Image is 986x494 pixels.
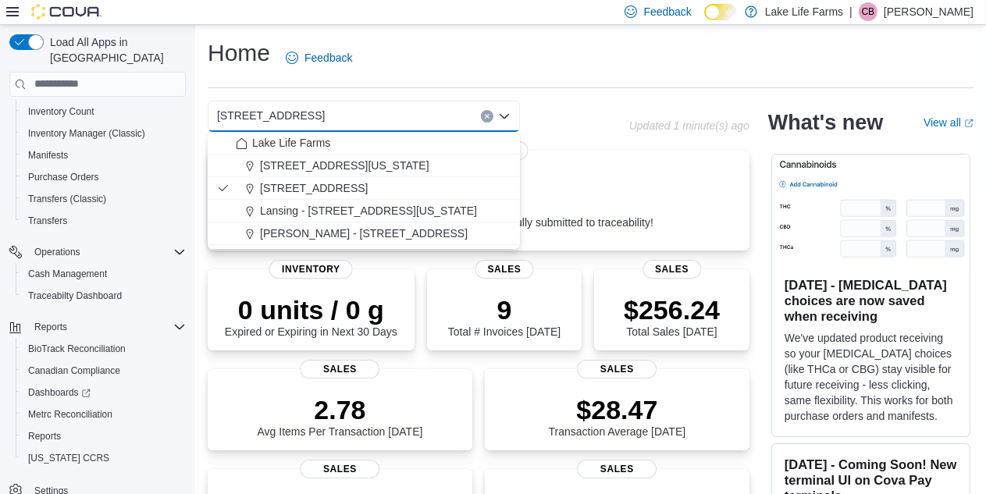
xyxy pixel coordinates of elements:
[22,339,186,358] span: BioTrack Reconciliation
[16,285,192,307] button: Traceabilty Dashboard
[22,146,74,165] a: Manifests
[16,360,192,382] button: Canadian Compliance
[28,127,145,140] span: Inventory Manager (Classic)
[252,135,330,151] span: Lake Life Farms
[22,211,186,230] span: Transfers
[785,330,957,424] p: We've updated product receiving so your [MEDICAL_DATA] choices (like THCa or CBG) stay visible fo...
[16,382,192,403] a: Dashboards
[225,294,397,325] p: 0 units / 0 g
[624,294,720,338] div: Total Sales [DATE]
[643,4,691,20] span: Feedback
[22,124,151,143] a: Inventory Manager (Classic)
[3,316,192,338] button: Reports
[22,427,186,446] span: Reports
[260,158,429,173] span: [STREET_ADDRESS][US_STATE]
[22,265,113,283] a: Cash Management
[16,166,192,188] button: Purchase Orders
[258,394,423,425] p: 2.78
[28,193,106,205] span: Transfers (Classic)
[765,2,843,21] p: Lake Life Farms
[448,294,561,325] p: 9
[22,211,73,230] a: Transfers
[22,361,126,380] a: Canadian Compliance
[16,144,192,166] button: Manifests
[28,318,186,336] span: Reports
[16,210,192,232] button: Transfers
[208,155,520,177] button: [STREET_ADDRESS][US_STATE]
[28,171,99,183] span: Purchase Orders
[22,190,186,208] span: Transfers (Classic)
[208,132,520,245] div: Choose from the following options
[22,449,116,467] a: [US_STATE] CCRS
[624,294,720,325] p: $256.24
[481,110,493,123] button: Clear input
[578,360,657,378] span: Sales
[28,430,61,442] span: Reports
[397,185,653,216] p: 0
[884,2,974,21] p: [PERSON_NAME]
[208,177,520,200] button: [STREET_ADDRESS]
[44,34,186,66] span: Load All Apps in [GEOGRAPHIC_DATA]
[629,119,749,132] p: Updated 1 minute(s) ago
[549,394,686,438] div: Transaction Average [DATE]
[3,241,192,263] button: Operations
[498,110,511,123] button: Close list of options
[301,460,380,478] span: Sales
[22,383,97,402] a: Dashboards
[34,246,80,258] span: Operations
[22,405,186,424] span: Metrc Reconciliation
[16,338,192,360] button: BioTrack Reconciliation
[260,180,368,196] span: [STREET_ADDRESS]
[16,403,192,425] button: Metrc Reconciliation
[28,243,87,261] button: Operations
[260,203,477,219] span: Lansing - [STREET_ADDRESS][US_STATE]
[22,449,186,467] span: Washington CCRS
[16,263,192,285] button: Cash Management
[22,286,128,305] a: Traceabilty Dashboard
[225,294,397,338] div: Expired or Expiring in Next 30 Days
[260,226,468,241] span: [PERSON_NAME] - [STREET_ADDRESS]
[269,260,353,279] span: Inventory
[22,265,186,283] span: Cash Management
[22,383,186,402] span: Dashboards
[849,2,853,21] p: |
[16,447,192,469] button: [US_STATE] CCRS
[304,50,352,66] span: Feedback
[643,260,701,279] span: Sales
[22,146,186,165] span: Manifests
[217,106,325,125] span: [STREET_ADDRESS]
[208,37,270,69] h1: Home
[28,290,122,302] span: Traceabilty Dashboard
[31,4,101,20] img: Cova
[859,2,877,21] div: Charlena Berry
[785,277,957,324] h3: [DATE] - [MEDICAL_DATA] choices are now saved when receiving
[16,101,192,123] button: Inventory Count
[924,116,974,129] a: View allExternal link
[28,452,109,464] span: [US_STATE] CCRS
[862,2,875,21] span: CB
[475,260,534,279] span: Sales
[22,190,112,208] a: Transfers (Classic)
[397,185,653,229] div: All invoices are successfully submitted to traceability!
[549,394,686,425] p: $28.47
[22,102,101,121] a: Inventory Count
[22,339,132,358] a: BioTrack Reconciliation
[258,394,423,438] div: Avg Items Per Transaction [DATE]
[301,360,380,378] span: Sales
[964,119,974,128] svg: External link
[22,168,186,187] span: Purchase Orders
[704,4,737,20] input: Dark Mode
[28,318,73,336] button: Reports
[22,168,105,187] a: Purchase Orders
[22,124,186,143] span: Inventory Manager (Classic)
[16,425,192,447] button: Reports
[28,149,68,162] span: Manifests
[704,20,705,21] span: Dark Mode
[28,364,120,377] span: Canadian Compliance
[16,123,192,144] button: Inventory Manager (Classic)
[578,460,657,478] span: Sales
[208,222,520,245] button: [PERSON_NAME] - [STREET_ADDRESS]
[34,321,67,333] span: Reports
[22,102,186,121] span: Inventory Count
[28,243,186,261] span: Operations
